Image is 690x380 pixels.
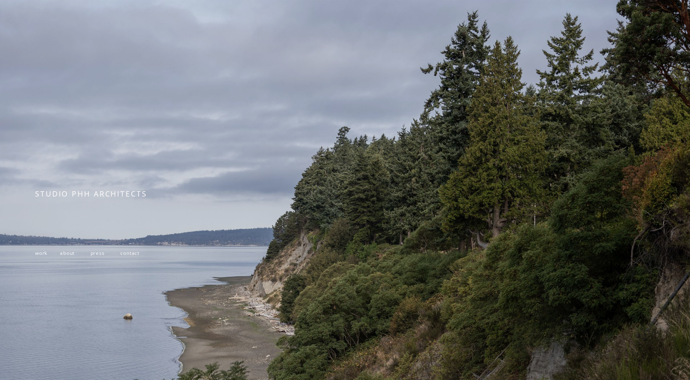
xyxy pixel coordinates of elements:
a: work [35,250,47,256]
a: press [91,250,105,256]
span: STUDIO PHH ARCHITECTS [35,189,147,199]
a: about [60,250,75,256]
a: contact [120,250,139,256]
